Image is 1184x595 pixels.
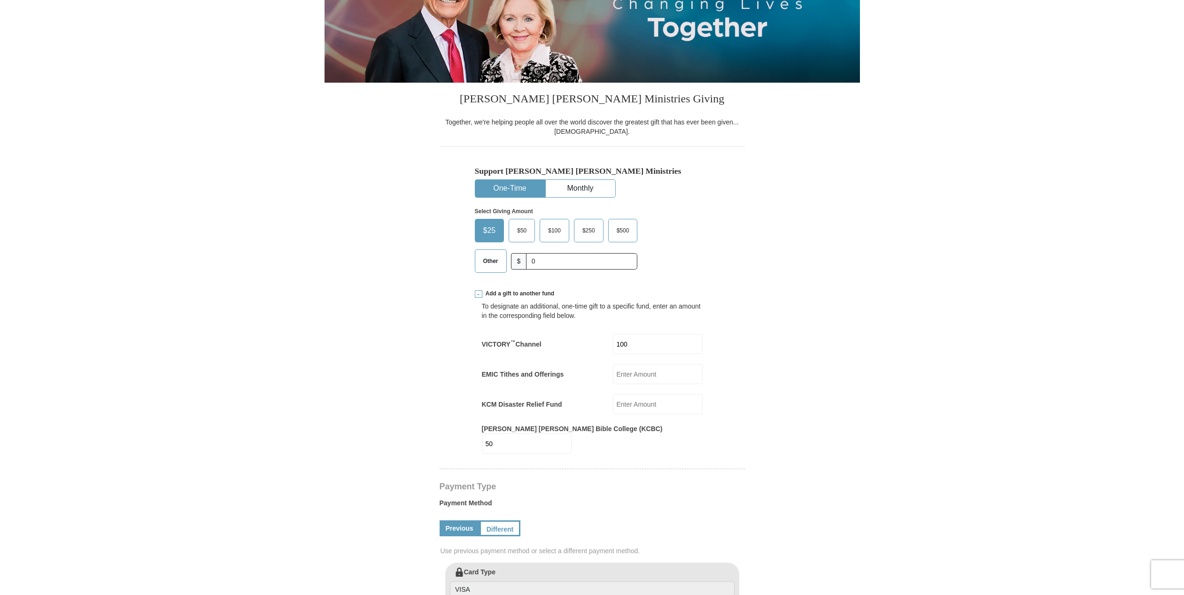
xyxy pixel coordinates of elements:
a: Previous [440,520,480,536]
div: Together, we're helping people all over the world discover the greatest gift that has ever been g... [440,117,745,136]
strong: Select Giving Amount [475,208,533,215]
h4: Payment Type [440,483,745,490]
div: To designate an additional, one-time gift to a specific fund, enter an amount in the correspondin... [482,301,703,320]
input: Enter Amount [482,433,572,454]
label: EMIC Tithes and Offerings [482,370,564,379]
span: $250 [578,224,600,238]
button: One-Time [475,180,545,197]
label: Payment Method [440,498,745,512]
span: $25 [479,224,501,238]
h5: Support [PERSON_NAME] [PERSON_NAME] Ministries [475,166,710,176]
label: KCM Disaster Relief Fund [482,400,562,409]
input: Other Amount [526,253,637,270]
a: Different [480,520,521,536]
span: Other [479,254,503,268]
span: Add a gift to another fund [482,290,555,298]
input: Enter Amount [613,334,703,354]
input: Enter Amount [613,364,703,384]
span: $500 [612,224,634,238]
h3: [PERSON_NAME] [PERSON_NAME] Ministries Giving [440,83,745,117]
span: $ [511,253,527,270]
input: Enter Amount [613,394,703,414]
button: Monthly [546,180,615,197]
span: Use previous payment method or select a different payment method. [441,546,746,556]
span: $100 [543,224,565,238]
label: [PERSON_NAME] [PERSON_NAME] Bible College (KCBC) [482,424,663,433]
span: $50 [512,224,531,238]
label: VICTORY Channel [482,340,542,349]
sup: ™ [511,339,516,345]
